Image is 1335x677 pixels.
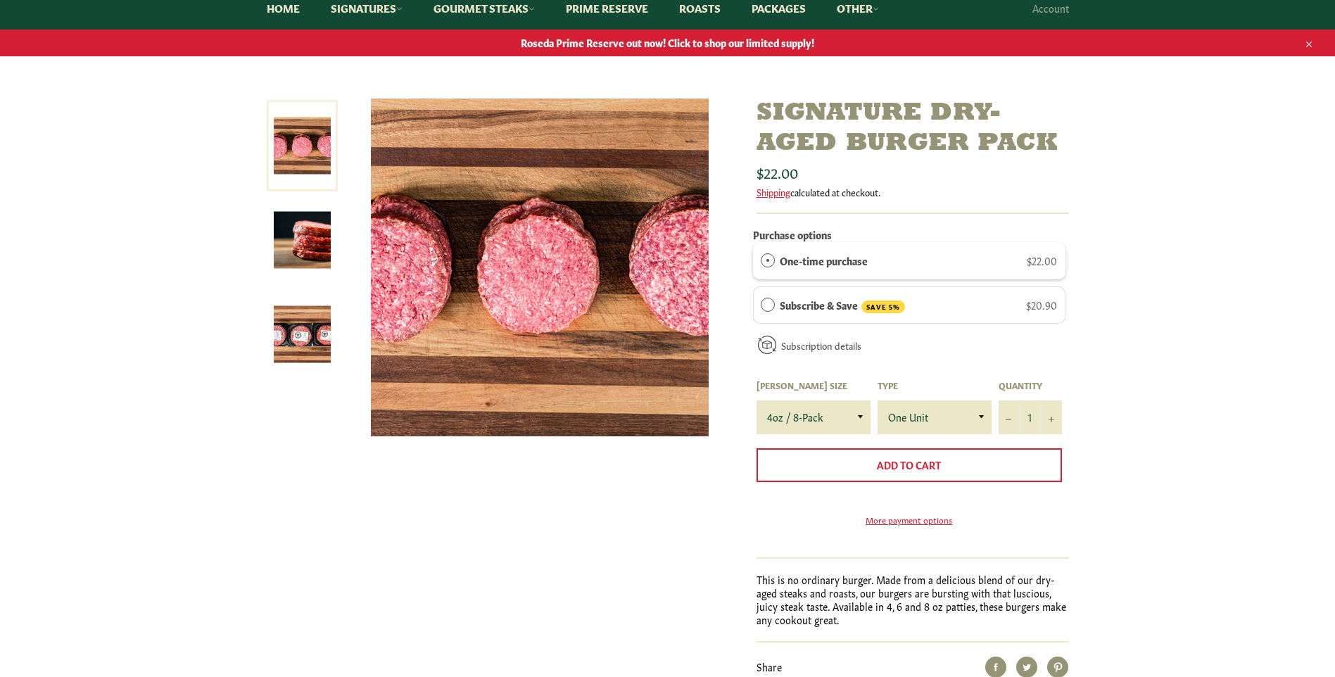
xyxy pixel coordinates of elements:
label: [PERSON_NAME] Size [757,379,871,391]
span: Share [757,659,782,673]
label: Quantity [999,379,1062,391]
button: Add to Cart [757,448,1062,482]
label: Purchase options [753,227,832,241]
span: $22.00 [1027,253,1057,267]
h1: Signature Dry-Aged Burger Pack [757,99,1069,159]
img: Signature Dry-Aged Burger Pack [274,306,331,363]
p: This is no ordinary burger. Made from a delicious blend of our dry-aged steaks and roasts, our bu... [757,573,1069,627]
img: Signature Dry-Aged Burger Pack [371,99,709,436]
button: Reduce item quantity by one [999,400,1020,434]
label: One-time purchase [780,253,868,268]
div: Subscribe & Save [761,297,775,312]
a: More payment options [757,514,1062,526]
label: Subscribe & Save [780,297,905,314]
span: SAVE 5% [861,300,905,314]
div: One-time purchase [761,253,775,268]
span: $22.00 [757,162,798,182]
span: $20.90 [1026,298,1057,312]
div: calculated at checkout. [757,186,1069,198]
label: Type [878,379,992,391]
a: Shipping [757,185,790,198]
button: Increase item quantity by one [1041,400,1062,434]
img: Signature Dry-Aged Burger Pack [274,212,331,269]
a: Subscription details [781,338,861,352]
span: Add to Cart [877,457,941,472]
